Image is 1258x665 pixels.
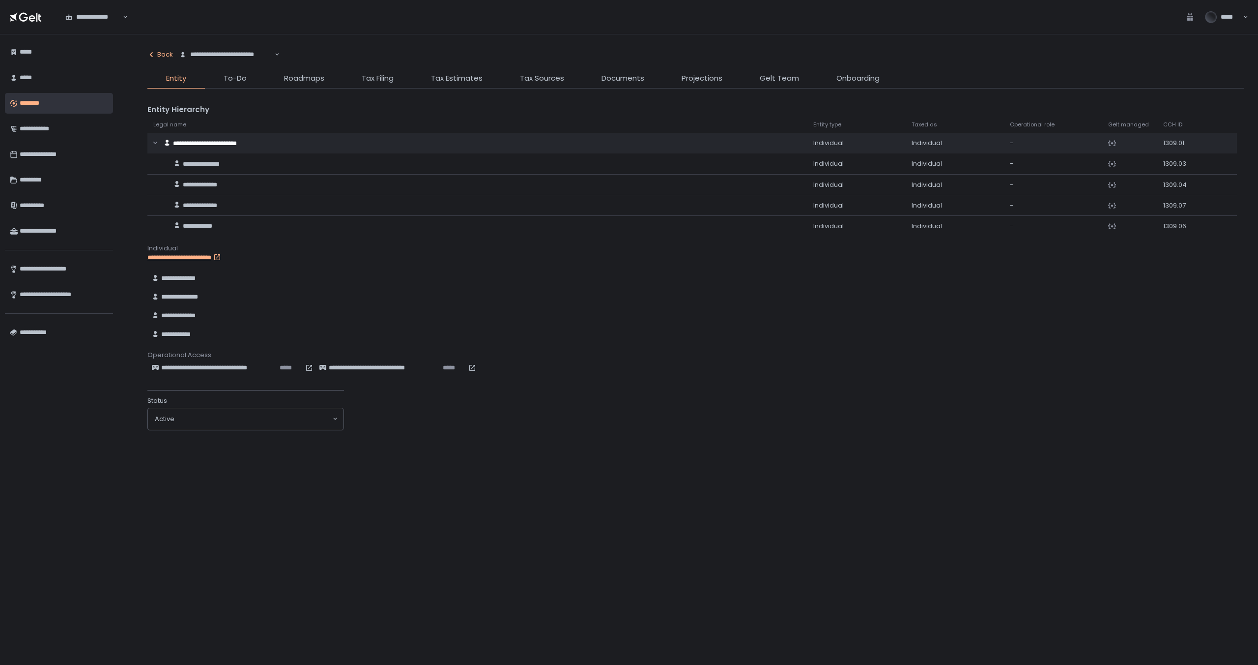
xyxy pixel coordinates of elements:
span: Gelt Team [760,73,799,84]
span: Tax Estimates [431,73,483,84]
div: Individual [813,181,900,189]
span: Entity type [813,121,841,128]
input: Search for option [273,50,274,60]
div: Individual [813,222,900,231]
div: Individual [813,201,900,210]
span: Operational role [1010,121,1055,128]
input: Search for option [121,12,122,22]
span: To-Do [224,73,247,84]
div: Search for option [148,408,343,430]
input: Search for option [174,414,332,424]
span: Status [147,396,167,405]
span: Documents [601,73,644,84]
span: Entity [166,73,186,84]
div: Individual [813,159,900,168]
div: Back [147,50,173,59]
div: Individual [912,222,998,231]
div: Search for option [173,44,280,65]
div: Entity Hierarchy [147,104,1244,116]
div: 1309.07 [1163,201,1197,210]
span: Roadmaps [284,73,324,84]
div: - [1010,181,1096,189]
div: Individual [912,139,998,148]
span: Tax Filing [362,73,394,84]
div: - [1010,139,1096,148]
span: Tax Sources [520,73,564,84]
div: - [1010,201,1096,210]
span: Taxed as [912,121,937,128]
div: Operational Access [147,351,1244,360]
span: Gelt managed [1108,121,1149,128]
div: Individual [147,244,1244,253]
div: Individual [912,201,998,210]
div: 1309.04 [1163,181,1197,189]
div: Individual [912,159,998,168]
div: 1309.01 [1163,139,1197,148]
div: - [1010,222,1096,231]
span: Legal name [153,121,186,128]
span: CCH ID [1163,121,1182,128]
span: Onboarding [836,73,880,84]
span: active [155,415,174,423]
div: - [1010,159,1096,168]
div: Individual [912,181,998,189]
div: 1309.06 [1163,222,1197,231]
span: Projections [682,73,722,84]
button: Back [147,44,173,65]
div: Individual [813,139,900,148]
div: 1309.03 [1163,159,1197,168]
div: Search for option [59,7,128,28]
